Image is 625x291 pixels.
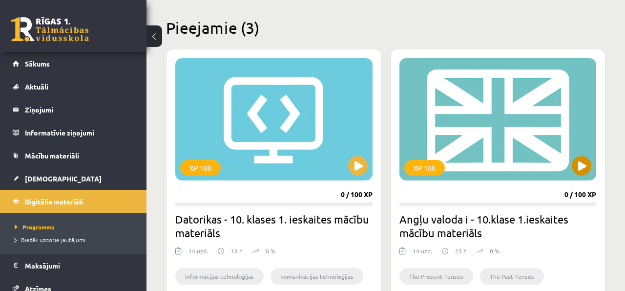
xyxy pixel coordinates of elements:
[404,160,445,176] div: XP 100
[13,121,134,144] a: Informatīvie ziņojumi
[15,235,137,244] a: Biežāk uzdotie jautājumi
[25,59,50,68] span: Sākums
[25,82,48,91] span: Aktuāli
[271,268,363,285] li: komunikācijas tehnoloģijas
[166,18,605,37] h2: Pieejamie (3)
[25,151,79,160] span: Mācību materiāli
[13,190,134,213] a: Digitālie materiāli
[15,223,55,231] span: Programma
[180,160,221,176] div: XP 100
[11,17,89,42] a: Rīgas 1. Tālmācības vidusskola
[13,144,134,167] a: Mācību materiāli
[13,98,134,121] a: Ziņojumi
[15,236,85,244] span: Biežāk uzdotie jautājumi
[25,98,134,121] legend: Ziņojumi
[188,246,208,261] div: 14 uzd.
[13,75,134,98] a: Aktuāli
[480,268,544,285] li: The Past Tenses
[175,212,373,240] h2: Datorikas - 10. klases 1. ieskaites mācību materiāls
[413,246,432,261] div: 14 uzd.
[399,268,473,285] li: The Present Tenses
[490,246,500,255] p: 0 %
[455,246,467,255] p: 23 h
[25,121,134,144] legend: Informatīvie ziņojumi
[266,246,275,255] p: 0 %
[13,254,134,277] a: Maksājumi
[13,52,134,75] a: Sākums
[15,223,137,231] a: Programma
[399,212,597,240] h2: Angļu valoda i - 10.klase 1.ieskaites mācību materiāls
[25,174,102,183] span: [DEMOGRAPHIC_DATA]
[13,167,134,190] a: [DEMOGRAPHIC_DATA]
[25,254,134,277] legend: Maksājumi
[25,197,83,206] span: Digitālie materiāli
[231,246,243,255] p: 18 h
[175,268,264,285] li: informācijas tehnoloģijas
